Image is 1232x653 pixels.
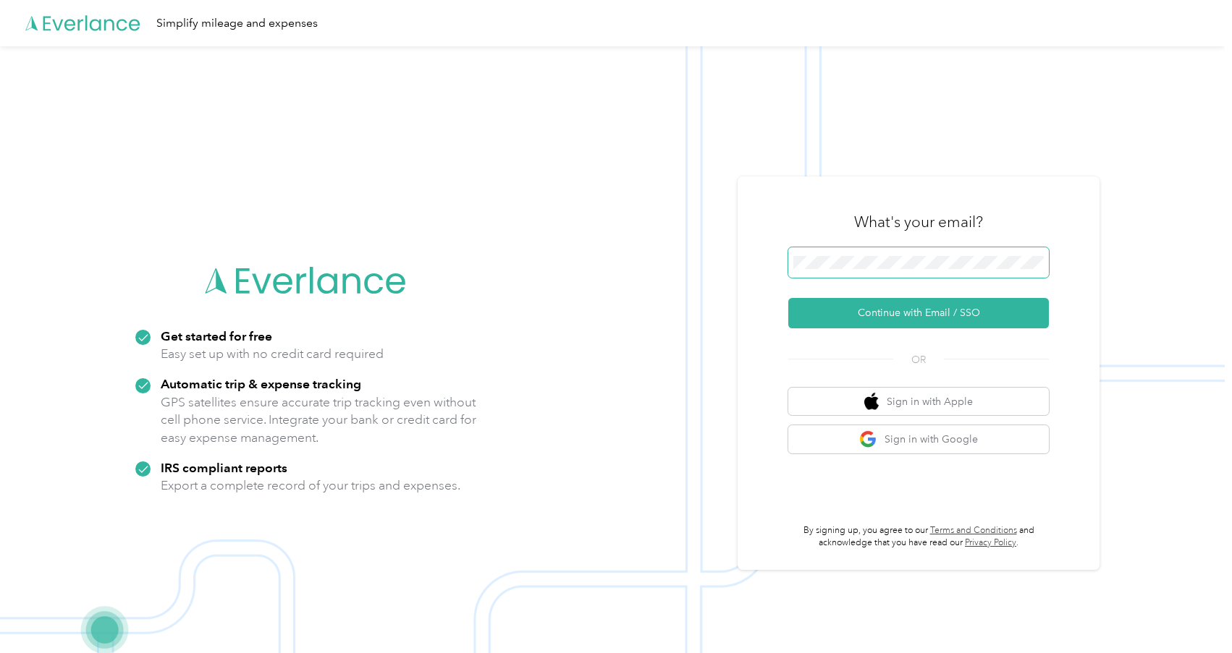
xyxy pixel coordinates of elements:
[788,298,1049,328] button: Continue with Email / SSO
[161,393,477,447] p: GPS satellites ensure accurate trip tracking even without cell phone service. Integrate your bank...
[161,460,287,475] strong: IRS compliant reports
[864,393,879,411] img: apple logo
[161,376,361,391] strong: Automatic trip & expense tracking
[893,352,944,367] span: OR
[788,524,1049,550] p: By signing up, you agree to our and acknowledge that you have read our .
[161,328,272,343] strong: Get started for free
[788,425,1049,453] button: google logoSign in with Google
[161,345,384,363] p: Easy set up with no credit card required
[788,388,1049,416] button: apple logoSign in with Apple
[156,14,318,33] div: Simplify mileage and expenses
[859,430,877,448] img: google logo
[965,537,1016,548] a: Privacy Policy
[930,525,1017,536] a: Terms and Conditions
[854,212,983,232] h3: What's your email?
[161,477,460,495] p: Export a complete record of your trips and expenses.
